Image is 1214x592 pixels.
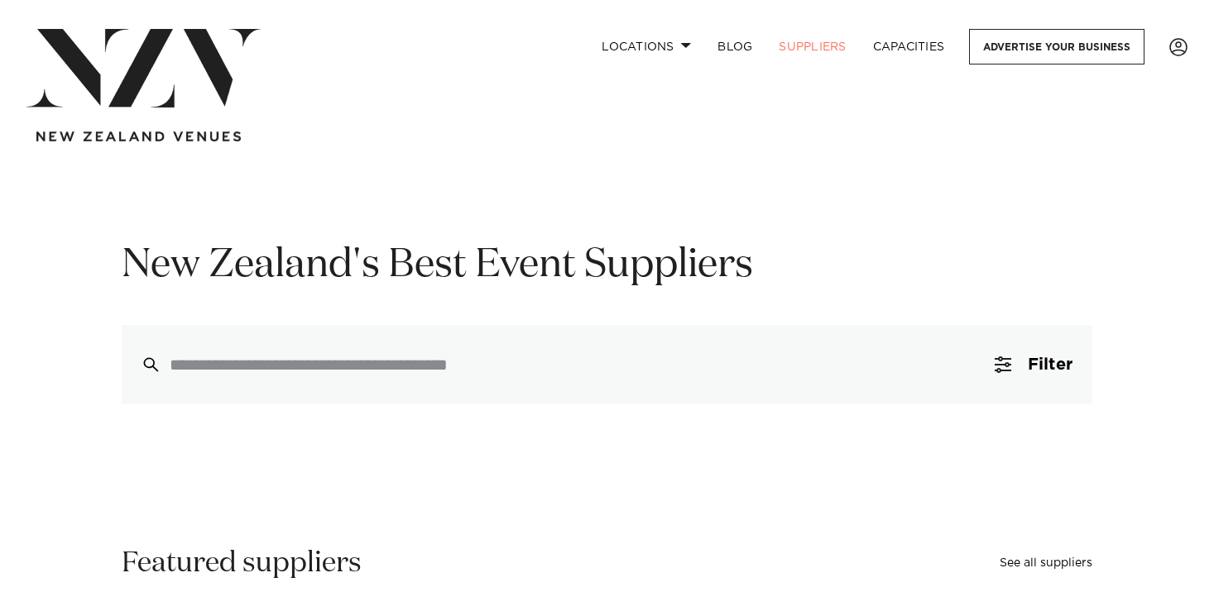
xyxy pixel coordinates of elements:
[588,29,704,64] a: Locations
[36,131,241,142] img: new-zealand-venues-text.png
[122,240,1092,292] h1: New Zealand's Best Event Suppliers
[1028,356,1072,373] span: Filter
[1000,557,1092,569] a: See all suppliers
[26,29,261,107] img: nzv-logo.png
[765,29,859,64] a: SUPPLIERS
[975,325,1092,404] button: Filter
[704,29,765,64] a: BLOG
[122,545,362,582] h2: Featured suppliers
[969,29,1144,64] a: Advertise your business
[860,29,958,64] a: Capacities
